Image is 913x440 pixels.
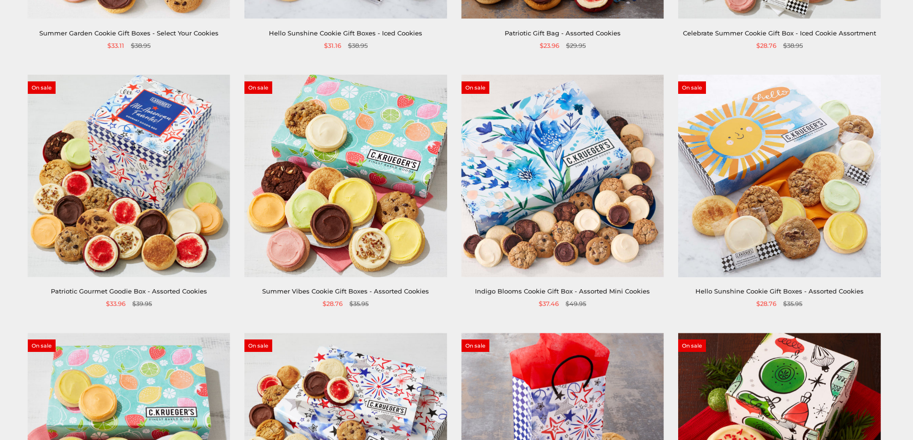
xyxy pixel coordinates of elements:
span: $49.95 [566,299,586,309]
span: On sale [462,81,489,94]
span: On sale [678,81,706,94]
a: Hello Sunshine Cookie Gift Boxes - Assorted Cookies [695,287,864,295]
span: $38.95 [131,41,150,51]
span: $35.95 [783,299,802,309]
a: Celebrate Summer Cookie Gift Box - Iced Cookie Assortment [683,29,876,37]
span: $39.95 [132,299,152,309]
span: On sale [28,339,56,352]
span: On sale [244,81,272,94]
span: On sale [678,339,706,352]
img: Patriotic Gourmet Goodie Box - Assorted Cookies [28,75,230,277]
a: Patriotic Gift Bag - Assorted Cookies [505,29,621,37]
span: $38.95 [783,41,803,51]
a: Hello Sunshine Cookie Gift Boxes - Iced Cookies [269,29,422,37]
span: $33.96 [106,299,126,309]
span: $28.76 [323,299,343,309]
span: $37.46 [539,299,559,309]
img: Hello Sunshine Cookie Gift Boxes - Assorted Cookies [678,75,880,277]
span: On sale [28,81,56,94]
span: $33.11 [107,41,124,51]
img: Indigo Blooms Cookie Gift Box - Assorted Mini Cookies [462,75,664,277]
a: Summer Garden Cookie Gift Boxes - Select Your Cookies [39,29,219,37]
iframe: Sign Up via Text for Offers [8,404,99,432]
a: Patriotic Gourmet Goodie Box - Assorted Cookies [51,287,207,295]
span: $23.96 [540,41,559,51]
span: $31.16 [324,41,341,51]
span: $29.95 [566,41,586,51]
span: $38.95 [348,41,368,51]
span: $28.76 [756,299,776,309]
span: On sale [462,339,489,352]
span: On sale [244,339,272,352]
a: Indigo Blooms Cookie Gift Box - Assorted Mini Cookies [475,287,650,295]
img: Summer Vibes Cookie Gift Boxes - Assorted Cookies [244,75,447,277]
span: $28.76 [756,41,776,51]
a: Summer Vibes Cookie Gift Boxes - Assorted Cookies [262,287,429,295]
span: $35.95 [349,299,369,309]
